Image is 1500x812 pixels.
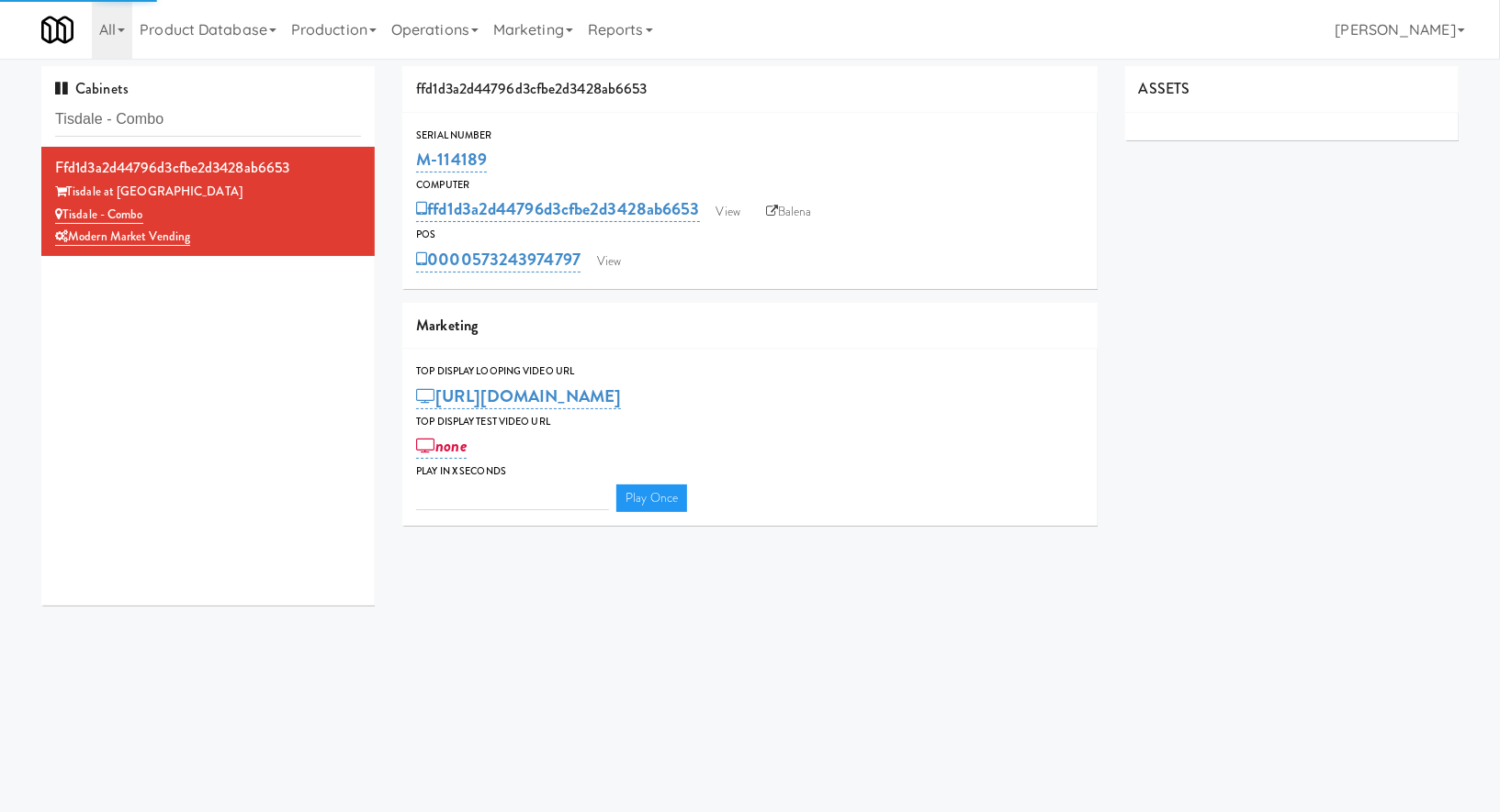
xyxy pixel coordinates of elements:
[416,362,1084,381] div: Top Display Looping Video Url
[416,147,487,172] a: M-114189
[588,248,630,275] a: View
[416,433,467,459] a: none
[616,484,687,512] a: Play Once
[55,181,361,204] div: Tisdale at [GEOGRAPHIC_DATA]
[416,226,1084,244] div: POS
[1139,78,1190,99] span: ASSETS
[402,66,1098,113] div: ffd1d3a2d44796d3cfbe2d3428ab6653
[55,206,143,224] a: Tisdale - Combo
[416,247,581,273] a: 0000573243974797
[416,315,478,336] span: Marketing
[55,228,190,246] a: Modern Market Vending
[416,462,1084,481] div: Play in X seconds
[416,384,621,409] a: [URL][DOMAIN_NAME]
[707,198,750,226] a: View
[416,196,699,222] a: ffd1d3a2d44796d3cfbe2d3428ab6653
[416,176,1084,195] div: Computer
[55,154,361,182] div: ffd1d3a2d44796d3cfbe2d3428ab6653
[55,103,361,137] input: Search cabinets
[41,147,375,256] li: ffd1d3a2d44796d3cfbe2d3428ab6653Tisdale at [GEOGRAPHIC_DATA] Tisdale - ComboModern Market Vending
[757,198,821,226] a: Balena
[416,127,1084,145] div: Serial Number
[55,78,129,99] span: Cabinets
[416,413,1084,431] div: Top Display Test Video Url
[41,14,73,46] img: Micromart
